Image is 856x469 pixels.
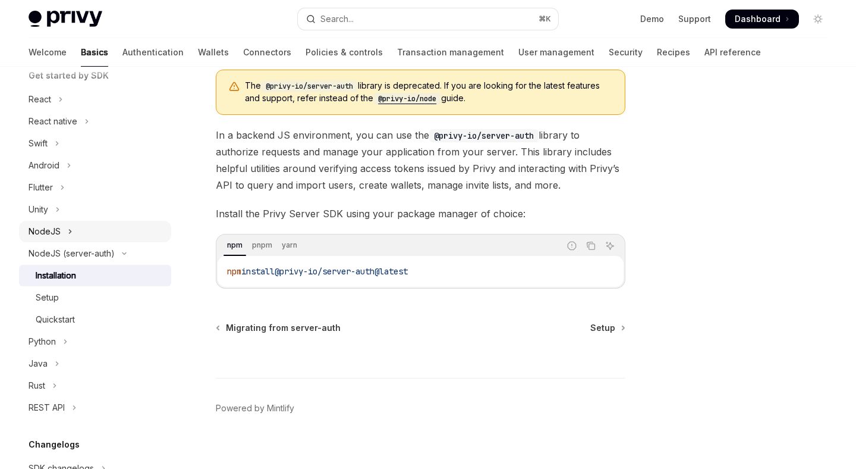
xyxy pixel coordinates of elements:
[216,127,625,193] span: In a backend JS environment, you can use the library to authorize requests and manage your applic...
[29,437,80,452] h5: Changelogs
[36,268,76,283] div: Installation
[245,80,613,105] span: The library is deprecated. If you are looking for the latest features and support, refer instead ...
[29,401,65,415] div: REST API
[657,38,690,67] a: Recipes
[29,334,56,349] div: Python
[397,38,504,67] a: Transaction management
[518,38,594,67] a: User management
[29,224,61,239] div: NodeJS
[29,114,77,129] div: React native
[122,38,184,67] a: Authentication
[678,13,711,25] a: Support
[216,402,294,414] a: Powered by Mintlify
[81,38,108,67] a: Basics
[19,221,171,242] button: Toggle NodeJS section
[29,202,48,217] div: Unity
[19,155,171,176] button: Toggle Android section
[36,312,75,327] div: Quickstart
[29,357,48,371] div: Java
[275,266,408,277] span: @privy-io/server-auth@latest
[19,353,171,374] button: Toggle Java section
[227,266,241,277] span: npm
[29,379,45,393] div: Rust
[19,375,171,396] button: Toggle Rust section
[19,287,171,308] a: Setup
[19,397,171,418] button: Toggle REST API section
[29,11,102,27] img: light logo
[725,10,799,29] a: Dashboard
[226,322,341,334] span: Migrating from server-auth
[640,13,664,25] a: Demo
[224,238,246,252] div: npm
[19,177,171,198] button: Toggle Flutter section
[808,10,827,29] button: Toggle dark mode
[243,38,291,67] a: Connectors
[429,129,539,142] code: @privy-io/server-auth
[278,238,301,252] div: yarn
[590,322,624,334] a: Setup
[602,238,618,254] button: Ask AI
[19,243,171,264] button: Toggle NodeJS (server-auth) section
[19,199,171,220] button: Toggle Unity section
[320,12,354,26] div: Search...
[564,238,580,254] button: Report incorrect code
[248,238,276,252] div: pnpm
[228,81,240,93] svg: Warning
[241,266,275,277] span: install
[704,38,761,67] a: API reference
[609,38,643,67] a: Security
[261,80,358,92] code: @privy-io/server-auth
[583,238,599,254] button: Copy the contents from the code block
[216,205,625,222] span: Install the Privy Server SDK using your package manager of choice:
[19,89,171,110] button: Toggle React section
[29,246,115,261] div: NodeJS (server-auth)
[19,309,171,330] a: Quickstart
[29,180,53,195] div: Flutter
[198,38,229,67] a: Wallets
[298,8,558,30] button: Open search
[19,111,171,132] button: Toggle React native section
[217,322,341,334] a: Migrating from server-auth
[539,14,551,24] span: ⌘ K
[29,158,59,173] div: Android
[19,265,171,286] a: Installation
[735,13,781,25] span: Dashboard
[306,38,383,67] a: Policies & controls
[19,133,171,154] button: Toggle Swift section
[373,93,441,103] a: @privy-io/node
[29,136,48,151] div: Swift
[373,93,441,105] code: @privy-io/node
[19,331,171,352] button: Toggle Python section
[29,92,51,107] div: React
[29,38,67,67] a: Welcome
[590,322,615,334] span: Setup
[36,290,59,305] div: Setup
